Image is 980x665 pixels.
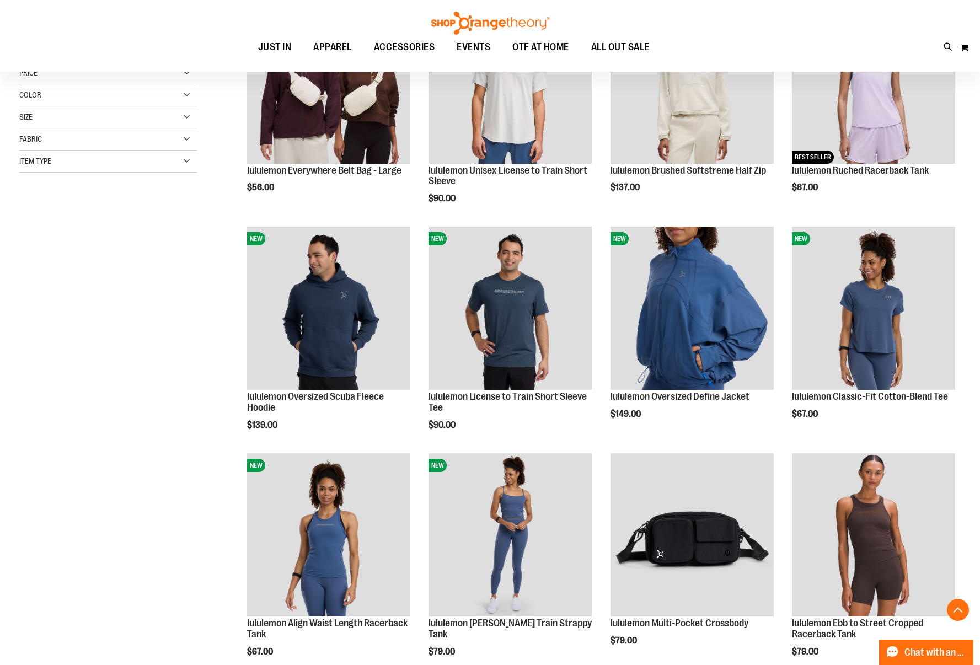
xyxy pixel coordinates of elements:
span: Color [19,90,41,99]
span: NEW [429,459,447,472]
a: lululemon Ruched Racerback Tank [792,165,929,176]
div: product [242,221,416,458]
button: Back To Top [947,599,969,621]
span: $67.00 [247,647,275,657]
a: lululemon License to Train Short Sleeve Tee [429,391,587,413]
span: $67.00 [792,183,820,192]
span: ALL OUT SALE [591,35,650,60]
span: $67.00 [792,409,820,419]
img: lululemon Oversized Define Jacket [611,227,774,390]
span: $56.00 [247,183,276,192]
div: product [786,221,961,447]
span: Size [19,112,33,121]
span: BEST SELLER [792,151,834,164]
div: product [605,221,779,447]
span: NEW [247,459,265,472]
img: lululemon Ebb to Street Cropped Racerback Tank [792,453,955,616]
span: $149.00 [611,409,642,419]
a: lululemon Oversized Scuba Fleece HoodieNEW [247,227,410,392]
a: lululemon [PERSON_NAME] Train Strappy Tank [429,618,592,640]
button: Chat with an Expert [879,640,974,665]
span: NEW [429,232,447,245]
a: lululemon Classic-Fit Cotton-Blend TeeNEW [792,227,955,392]
a: lululemon Oversized Define Jacket [611,391,749,402]
img: lululemon Wunder Train Strappy Tank [429,453,592,616]
div: product [423,221,597,458]
a: lululemon License to Train Short Sleeve TeeNEW [429,227,592,392]
span: Chat with an Expert [904,647,967,658]
img: lululemon Align Waist Length Racerback Tank [247,453,410,616]
a: lululemon Unisex License to Train Short Sleeve [429,165,587,187]
img: lululemon Multi-Pocket Crossbody [611,453,774,616]
a: lululemon Ebb to Street Cropped Racerback Tank [792,618,923,640]
img: lululemon Oversized Scuba Fleece Hoodie [247,227,410,390]
img: Shop Orangetheory [430,12,551,35]
a: lululemon Align Waist Length Racerback TankNEW [247,453,410,618]
a: lululemon Oversized Define JacketNEW [611,227,774,392]
span: NEW [247,232,265,245]
span: $90.00 [429,420,457,430]
a: lululemon Everywhere Belt Bag - Large [247,165,401,176]
span: Price [19,68,38,77]
span: EVENTS [457,35,490,60]
img: lululemon Classic-Fit Cotton-Blend Tee [792,227,955,390]
span: APPAREL [313,35,352,60]
span: Item Type [19,157,51,165]
a: lululemon Multi-Pocket Crossbody [611,453,774,618]
span: OTF AT HOME [512,35,569,60]
span: Fabric [19,135,42,143]
span: JUST IN [258,35,292,60]
a: lululemon Wunder Train Strappy TankNEW [429,453,592,618]
span: $79.00 [429,647,457,657]
a: lululemon Align Waist Length Racerback Tank [247,618,408,640]
img: lululemon License to Train Short Sleeve Tee [429,227,592,390]
span: $90.00 [429,194,457,203]
a: lululemon Multi-Pocket Crossbody [611,618,748,629]
span: $137.00 [611,183,641,192]
span: NEW [792,232,810,245]
a: lululemon Oversized Scuba Fleece Hoodie [247,391,384,413]
a: lululemon Ebb to Street Cropped Racerback Tank [792,453,955,618]
span: NEW [611,232,629,245]
span: ACCESSORIES [374,35,435,60]
span: $139.00 [247,420,279,430]
a: lululemon Brushed Softstreme Half Zip [611,165,766,176]
a: lululemon Classic-Fit Cotton-Blend Tee [792,391,948,402]
span: $79.00 [611,636,639,646]
span: $79.00 [792,647,820,657]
